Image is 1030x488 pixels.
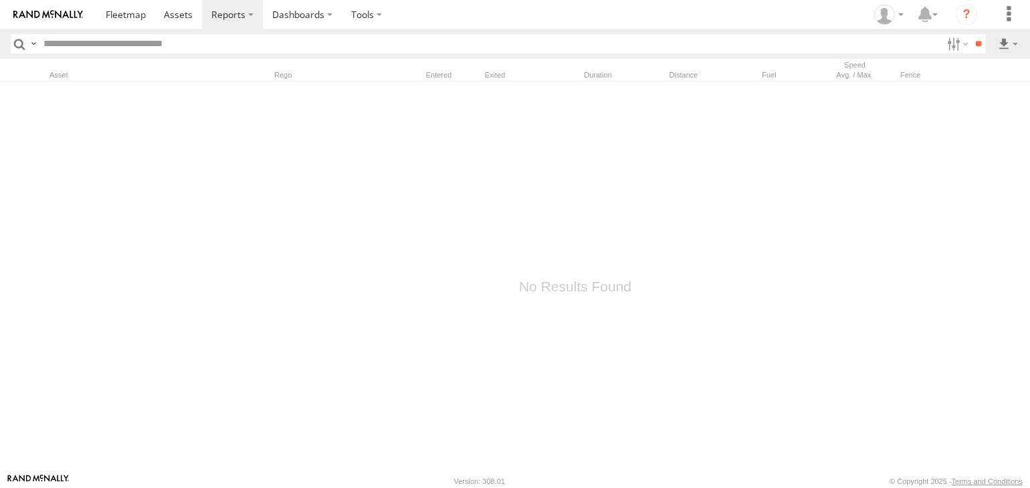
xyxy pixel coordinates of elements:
div: Fuel [729,70,809,80]
a: Visit our Website [7,475,69,488]
i: ? [956,4,977,25]
label: Search Filter Options [942,34,970,53]
div: Entered [413,70,464,80]
div: Asset [49,70,237,80]
div: © Copyright 2025 - [890,477,1023,485]
div: Duration [558,70,638,80]
div: Zulema McIntosch [869,5,908,25]
label: Search Query [28,34,39,53]
div: Rego [274,70,408,80]
img: rand-logo.svg [13,10,83,19]
div: Version: 308.01 [454,477,505,485]
a: Terms and Conditions [952,477,1023,485]
div: Distance [643,70,724,80]
label: Export results as... [997,34,1019,53]
div: Exited [470,70,520,80]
